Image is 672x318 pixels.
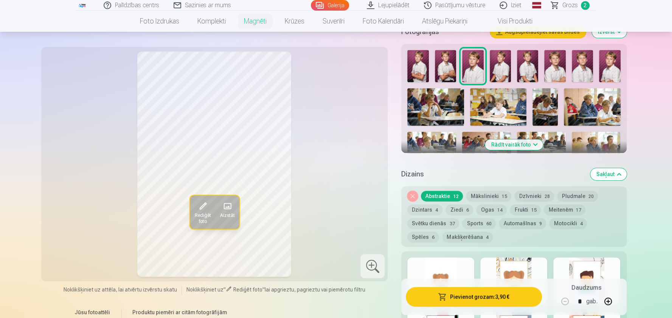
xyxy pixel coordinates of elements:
button: Ziedi6 [445,204,473,215]
button: Dzintars4 [407,204,442,215]
span: 14 [497,207,502,213]
span: 12 [453,194,458,199]
a: Foto izdrukas [131,11,188,32]
button: Frukti15 [510,204,541,215]
h5: Dizains [401,169,584,179]
span: Noklikšķiniet uz attēla, lai atvērtu izvērstu skatu [64,286,177,293]
button: Mākslinieki15 [466,191,511,201]
a: Foto kalendāri [354,11,413,32]
button: Spēles6 [407,232,439,242]
span: 20 [588,194,593,199]
span: 17 [576,207,581,213]
button: Sports60 [462,218,496,229]
button: Rediģēt foto [190,195,215,229]
button: Abstraktie12 [421,191,463,201]
span: 15 [531,207,536,213]
button: Sakļaut [590,168,627,180]
span: 15 [501,194,507,199]
span: 4 [486,235,488,240]
span: Grozs [562,1,578,10]
button: Dzīvnieki28 [514,191,554,201]
span: " [262,287,265,293]
a: Krūzes [276,11,313,32]
button: Ogas14 [476,204,507,215]
div: gab. [586,292,598,310]
span: 6 [432,235,435,240]
span: " [223,287,226,293]
a: Suvenīri [313,11,354,32]
span: lai apgrieztu, pagrieztu vai piemērotu filtru [265,287,365,293]
span: 4 [580,221,582,226]
a: Atslēgu piekariņi [413,11,476,32]
button: Meitenēm17 [544,204,585,215]
button: Svētku dienās37 [407,218,459,229]
a: Magnēti [235,11,276,32]
span: 4 [435,207,438,213]
button: Pievienot grozam:3,90 € [406,287,542,307]
button: Pludmale20 [557,191,598,201]
a: Visi produkti [476,11,542,32]
h5: Daudzums [571,283,601,292]
span: Aizstāt [220,212,234,218]
span: 2 [581,1,590,10]
span: 9 [539,221,542,226]
a: Komplekti [188,11,235,32]
span: Noklikšķiniet uz [186,287,223,293]
button: Aizstāt [215,195,239,229]
button: Izvērst [592,26,627,38]
h6: Jūsu fotoattēli [74,309,111,316]
span: 60 [486,221,491,226]
img: /fa1 [78,3,87,8]
span: 6 [466,207,469,213]
button: Rādīt vairāk foto [485,139,543,150]
span: Rediģēt foto [233,287,262,293]
h5: Fotogrāfijas [401,26,484,37]
button: Automašīnas9 [499,218,546,229]
span: Rediģēt foto [194,212,211,224]
span: 37 [449,221,455,226]
button: Motocikli4 [549,218,587,229]
button: Makšķerēšana4 [442,232,493,242]
button: Augšupielādējiet savas bildes [490,26,586,38]
span: 28 [544,194,549,199]
h6: Produktu piemēri ar citām fotogrāfijām [129,309,354,316]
